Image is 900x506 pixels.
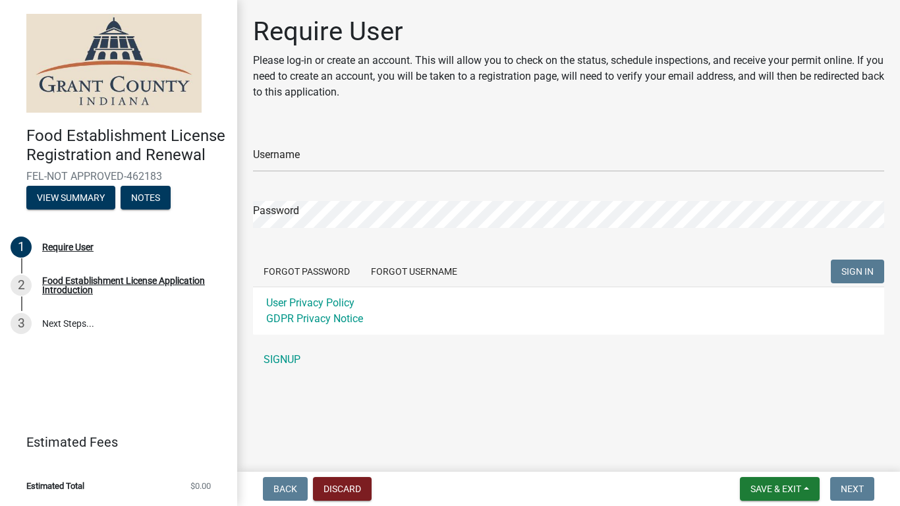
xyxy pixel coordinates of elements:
[11,237,32,258] div: 1
[11,429,216,455] a: Estimated Fees
[313,477,372,501] button: Discard
[26,14,202,113] img: Grant County, Indiana
[26,193,115,204] wm-modal-confirm: Summary
[11,275,32,296] div: 2
[841,266,874,277] span: SIGN IN
[26,170,211,183] span: FEL-NOT APPROVED-462183
[11,313,32,334] div: 3
[841,484,864,494] span: Next
[273,484,297,494] span: Back
[750,484,801,494] span: Save & Exit
[190,482,211,490] span: $0.00
[266,312,363,325] a: GDPR Privacy Notice
[360,260,468,283] button: Forgot Username
[42,276,216,295] div: Food Establishment License Application Introduction
[26,126,227,165] h4: Food Establishment License Registration and Renewal
[266,296,354,309] a: User Privacy Policy
[830,477,874,501] button: Next
[253,53,884,100] p: Please log-in or create an account. This will allow you to check on the status, schedule inspecti...
[42,242,94,252] div: Require User
[121,193,171,204] wm-modal-confirm: Notes
[253,347,884,373] a: SIGNUP
[253,260,360,283] button: Forgot Password
[253,16,884,47] h1: Require User
[740,477,820,501] button: Save & Exit
[121,186,171,210] button: Notes
[831,260,884,283] button: SIGN IN
[263,477,308,501] button: Back
[26,482,84,490] span: Estimated Total
[26,186,115,210] button: View Summary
